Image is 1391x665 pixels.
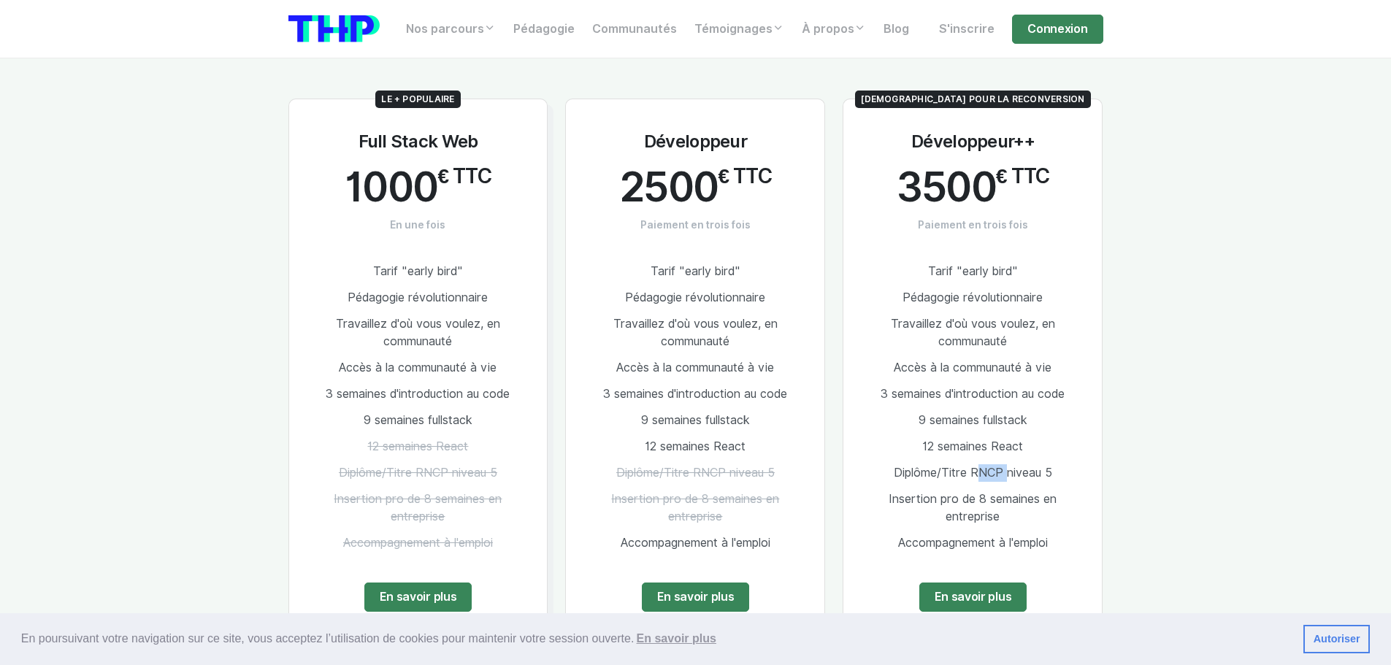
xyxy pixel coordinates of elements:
span: Diplôme/Titre RNCP niveau 5 [616,466,775,480]
span: 1000 [345,164,437,210]
a: Nos parcours [397,15,505,44]
span: 12 semaines React [367,439,468,453]
span: 3 semaines d'introduction au code [603,387,787,401]
a: learn more about cookies [634,628,719,650]
span: Paiement en trois fois [640,218,751,232]
span: Accompagnement à l'emploi [621,536,770,550]
span: 3500 [897,164,996,210]
a: Pédagogie [505,15,583,44]
span: Accès à la communauté à vie [894,361,1051,374]
span: Pédagogie révolutionnaire [625,291,765,304]
span: Pédagogie révolutionnaire [903,291,1043,304]
h3: Développeur [644,131,747,153]
a: Communautés [583,15,686,44]
a: Connexion [1012,15,1103,44]
a: À propos [793,15,875,44]
span: Accès à la communauté à vie [616,361,774,374]
span: Diplôme/Titre RNCP niveau 5 [894,466,1052,480]
span: En poursuivant votre navigation sur ce site, vous acceptez l’utilisation de cookies pour mainteni... [21,628,1292,650]
span: 2500 [619,164,718,210]
a: Blog [875,15,918,44]
a: dismiss cookie message [1303,625,1370,654]
span: Tarif "early bird" [651,264,740,278]
a: En savoir plus [919,583,1027,612]
span: Travaillez d'où vous voulez, en communauté [613,317,778,348]
span: Insertion pro de 8 semaines en entreprise [611,492,779,523]
span: Le + populaire [375,91,460,108]
span: Accès à la communauté à vie [339,361,497,374]
span: 9 semaines fullstack [641,413,750,427]
span: [DEMOGRAPHIC_DATA] pour la reconversion [855,91,1090,108]
span: Tarif "early bird" [373,264,463,278]
span: 9 semaines fullstack [364,413,472,427]
span: € TTC [996,164,1049,189]
span: 3 semaines d'introduction au code [881,387,1065,401]
a: En savoir plus [364,583,472,612]
span: Travaillez d'où vous voulez, en communauté [336,317,500,348]
a: En savoir plus [642,583,750,612]
h3: Développeur++ [911,131,1035,153]
span: Insertion pro de 8 semaines en entreprise [334,492,502,523]
img: logo [288,15,380,42]
span: Accompagnement à l'emploi [343,536,493,550]
span: Insertion pro de 8 semaines en entreprise [889,492,1057,523]
span: 12 semaines React [922,439,1023,453]
span: 12 semaines React [645,439,746,453]
span: 9 semaines fullstack [919,413,1027,427]
h3: Full Stack Web [359,131,478,153]
span: € TTC [718,164,771,189]
a: Témoignages [686,15,793,44]
span: € TTC [437,164,491,189]
span: Accompagnement à l'emploi [898,536,1048,550]
span: Tarif "early bird" [928,264,1018,278]
span: Pédagogie révolutionnaire [348,291,488,304]
a: S'inscrire [930,15,1003,44]
span: Travaillez d'où vous voulez, en communauté [891,317,1055,348]
span: Paiement en trois fois [918,218,1028,232]
span: Diplôme/Titre RNCP niveau 5 [339,466,497,480]
span: En une fois [390,218,445,232]
span: 3 semaines d'introduction au code [326,387,510,401]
